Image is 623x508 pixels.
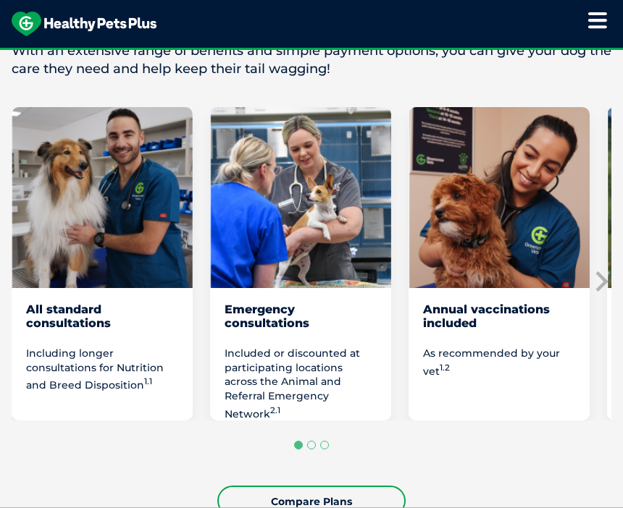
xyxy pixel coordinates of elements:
button: Go to page 3 [320,441,329,449]
sup: 1.2 [440,363,450,373]
li: 3 of 8 [409,107,590,420]
div: Annual vaccinations included [423,302,575,344]
p: Including longer consultations for Nutrition and Breed Disposition [26,347,178,392]
li: 1 of 8 [12,107,193,420]
button: Next slide [590,271,611,292]
button: Go to page 1 [294,441,303,449]
ul: Select a slide to show [12,439,611,452]
sup: 1.1 [144,376,152,386]
span: Proactive, preventative wellness program designed to keep your pet healthier and happier for longer [41,48,582,61]
p: Included or discounted at participating locations across the Animal and Referral Emergency Network [225,347,377,421]
p: With an extensive range of benefits and simple payment options, you can give your dog the care th... [12,42,611,78]
div: Emergency consultations [225,302,377,344]
p: As recommended by your vet [423,347,575,378]
li: 2 of 8 [210,107,391,420]
sup: 2.1 [270,405,280,415]
img: hpp-logo [12,12,156,36]
button: Go to page 2 [307,441,316,449]
div: All standard consultations [26,302,178,344]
